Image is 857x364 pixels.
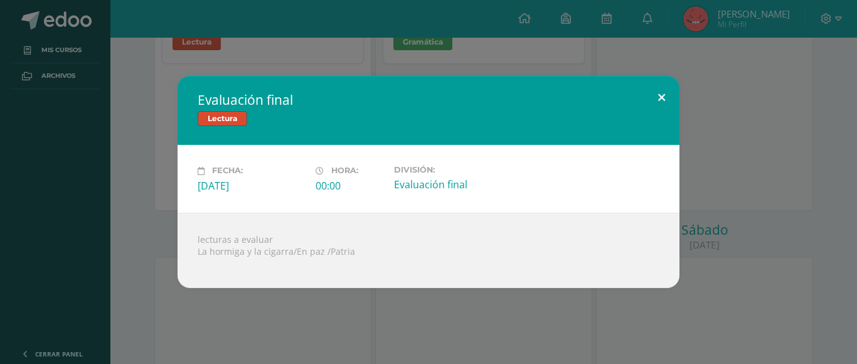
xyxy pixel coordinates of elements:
[198,91,659,109] h2: Evaluación final
[178,213,679,288] div: lecturas a evaluar La hormiga y la cigarra/En paz /Patria
[198,111,247,126] span: Lectura
[394,178,502,191] div: Evaluación final
[394,165,502,174] label: División:
[644,76,679,119] button: Close (Esc)
[198,179,306,193] div: [DATE]
[331,166,358,176] span: Hora:
[316,179,384,193] div: 00:00
[212,166,243,176] span: Fecha:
